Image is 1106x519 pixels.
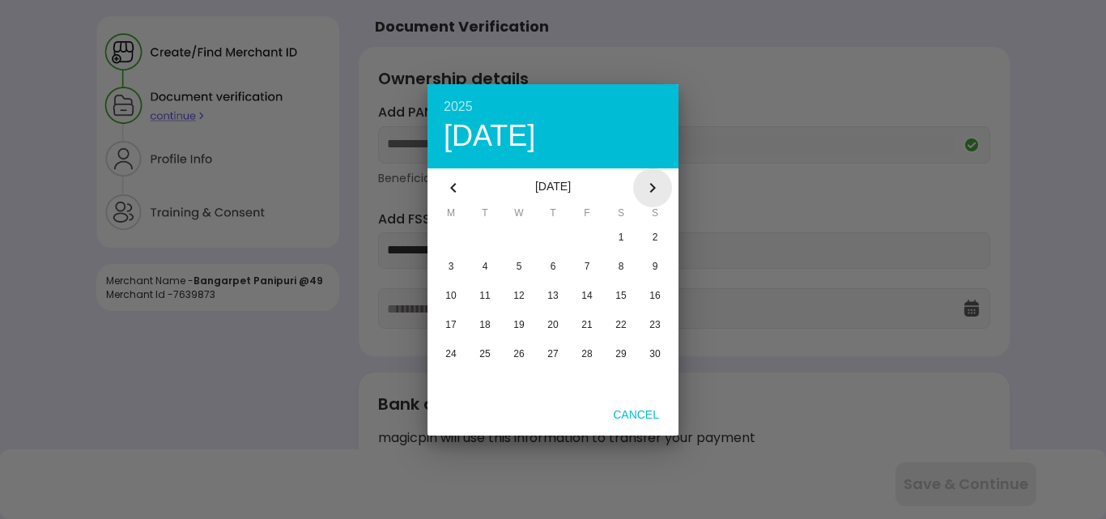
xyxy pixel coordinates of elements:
[649,319,660,330] span: 23
[444,121,662,151] div: [DATE]
[615,319,626,330] span: 22
[649,290,660,301] span: 16
[434,207,468,223] span: M
[581,348,592,359] span: 28
[434,340,468,368] button: 24
[468,340,502,368] button: 25
[468,253,502,280] button: 4
[502,207,536,223] span: W
[434,311,468,338] button: 17
[445,319,456,330] span: 17
[619,232,624,243] span: 1
[502,282,536,309] button: 12
[547,290,558,301] span: 13
[483,261,488,272] span: 4
[570,253,604,280] button: 7
[513,348,524,359] span: 26
[570,207,604,223] span: F
[570,340,604,368] button: 28
[615,290,626,301] span: 15
[638,340,672,368] button: 30
[653,261,658,272] span: 9
[600,408,672,421] span: Cancel
[468,311,502,338] button: 18
[600,400,672,429] button: Cancel
[434,253,468,280] button: 3
[638,282,672,309] button: 16
[585,261,590,272] span: 7
[502,253,536,280] button: 5
[434,282,468,309] button: 10
[638,311,672,338] button: 23
[536,207,570,223] span: T
[547,348,558,359] span: 27
[604,207,638,223] span: S
[653,232,658,243] span: 2
[536,253,570,280] button: 6
[581,290,592,301] span: 14
[536,340,570,368] button: 27
[536,282,570,309] button: 13
[468,207,502,223] span: T
[551,261,556,272] span: 6
[513,290,524,301] span: 12
[615,348,626,359] span: 29
[479,290,490,301] span: 11
[604,340,638,368] button: 29
[638,253,672,280] button: 9
[638,207,672,223] span: S
[536,311,570,338] button: 20
[547,319,558,330] span: 20
[581,319,592,330] span: 21
[604,223,638,251] button: 1
[604,253,638,280] button: 8
[649,348,660,359] span: 30
[479,319,490,330] span: 18
[502,340,536,368] button: 26
[604,282,638,309] button: 15
[468,282,502,309] button: 11
[445,348,456,359] span: 24
[502,311,536,338] button: 19
[570,311,604,338] button: 21
[517,261,522,272] span: 5
[473,168,633,207] div: [DATE]
[444,100,662,113] div: 2025
[619,261,624,272] span: 8
[449,261,454,272] span: 3
[638,223,672,251] button: 2
[479,348,490,359] span: 25
[570,282,604,309] button: 14
[445,290,456,301] span: 10
[604,311,638,338] button: 22
[513,319,524,330] span: 19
